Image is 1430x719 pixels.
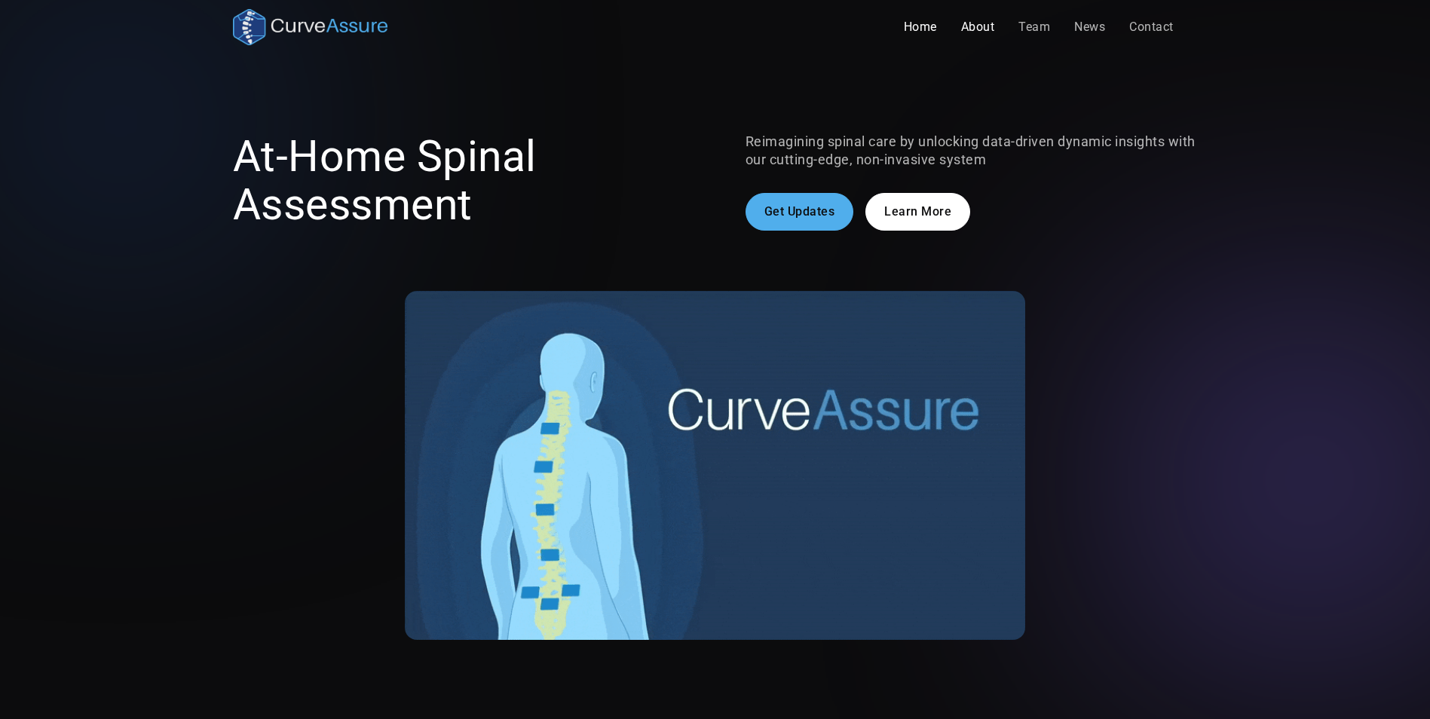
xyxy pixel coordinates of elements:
a: home [233,9,388,45]
p: Reimagining spinal care by unlocking data-driven dynamic insights with our cutting-edge, non-inva... [746,133,1198,169]
h1: At-Home Spinal Assessment [233,133,685,229]
a: Team [1006,12,1062,42]
img: A gif showing the CurveAssure system at work. A patient is wearing the non-invasive sensors and t... [405,291,1025,640]
a: Contact [1117,12,1186,42]
a: News [1062,12,1117,42]
a: Home [892,12,949,42]
a: Get Updates [746,193,854,231]
a: About [949,12,1007,42]
a: Learn More [865,193,970,231]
